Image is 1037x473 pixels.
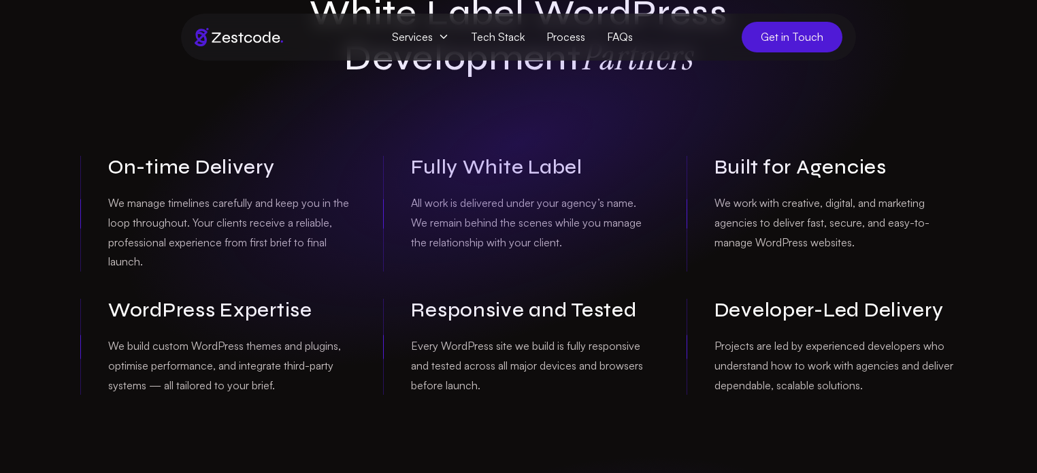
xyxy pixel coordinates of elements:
a: Tech Stack [460,25,536,50]
h3: On-time Delivery [108,156,350,180]
img: Brand logo of zestcode digital [195,28,283,46]
strong: Partners [581,33,693,80]
span: Services [381,25,460,50]
p: All work is delivered under your agency’s name. We remain behind the scenes while you manage the ... [411,193,653,252]
p: Projects are led by experienced developers who understand how to work with agencies and deliver d... [714,336,957,395]
h3: WordPress Expertise [108,299,350,323]
a: Get in Touch [742,22,842,52]
a: FAQs [596,25,644,50]
h3: Built for Agencies [714,156,957,180]
h3: Responsive and Tested [411,299,653,323]
a: Process [536,25,596,50]
p: Every WordPress site we build is fully responsive and tested across all major devices and browser... [411,336,653,395]
h3: Developer-Led Delivery [714,299,957,323]
p: We build custom WordPress themes and plugins, optimise performance, and integrate third-party sys... [108,336,350,395]
h3: Fully White Label [411,156,653,180]
p: We work with creative, digital, and marketing agencies to deliver fast, secure, and easy-to-manag... [714,193,957,252]
p: We manage timelines carefully and keep you in the loop throughout. Your clients receive a reliabl... [108,193,350,272]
